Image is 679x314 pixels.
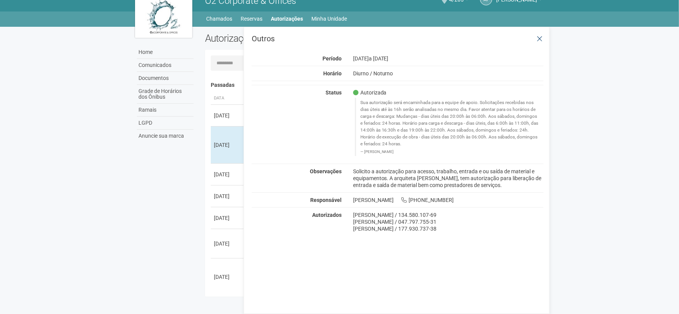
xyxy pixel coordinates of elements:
[214,214,242,222] div: [DATE]
[214,240,242,247] div: [DATE]
[137,72,194,85] a: Documentos
[323,70,342,76] strong: Horário
[137,104,194,117] a: Ramais
[312,212,342,218] strong: Autorizados
[214,171,242,178] div: [DATE]
[137,85,194,104] a: Grade de Horários dos Ônibus
[207,13,233,24] a: Chamados
[214,192,242,200] div: [DATE]
[214,273,242,281] div: [DATE]
[353,212,544,218] div: [PERSON_NAME] / 134.580.107-69
[310,168,342,174] strong: Observações
[310,197,342,203] strong: Responsável
[347,55,550,62] div: [DATE]
[211,82,539,88] h4: Passadas
[360,149,540,155] footer: [PERSON_NAME]
[322,55,342,62] strong: Período
[252,35,544,42] h3: Outros
[347,70,550,77] div: Diurno / Noturno
[312,13,347,24] a: Minha Unidade
[137,130,194,142] a: Anuncie sua marca
[211,92,245,105] th: Data
[205,33,369,44] h2: Autorizações
[214,141,242,149] div: [DATE]
[353,225,544,232] div: [PERSON_NAME] / 177.930.737-38
[369,55,389,62] span: a [DATE]
[353,218,544,225] div: [PERSON_NAME] / 047.797.755-31
[137,59,194,72] a: Comunicados
[214,112,242,119] div: [DATE]
[271,13,303,24] a: Autorizações
[353,89,387,96] span: Autorizada
[347,168,550,189] div: Solicito a autorização para acesso, trabalho, entrada e ou saída de material e equipamentos. A ar...
[241,13,263,24] a: Reservas
[137,46,194,59] a: Home
[137,117,194,130] a: LGPD
[326,89,342,96] strong: Status
[355,98,544,156] blockquote: Sua autorização será encaminhada para a equipe de apoio. Solicitações recebidas nos dias úteis at...
[347,197,550,203] div: [PERSON_NAME] [PHONE_NUMBER]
